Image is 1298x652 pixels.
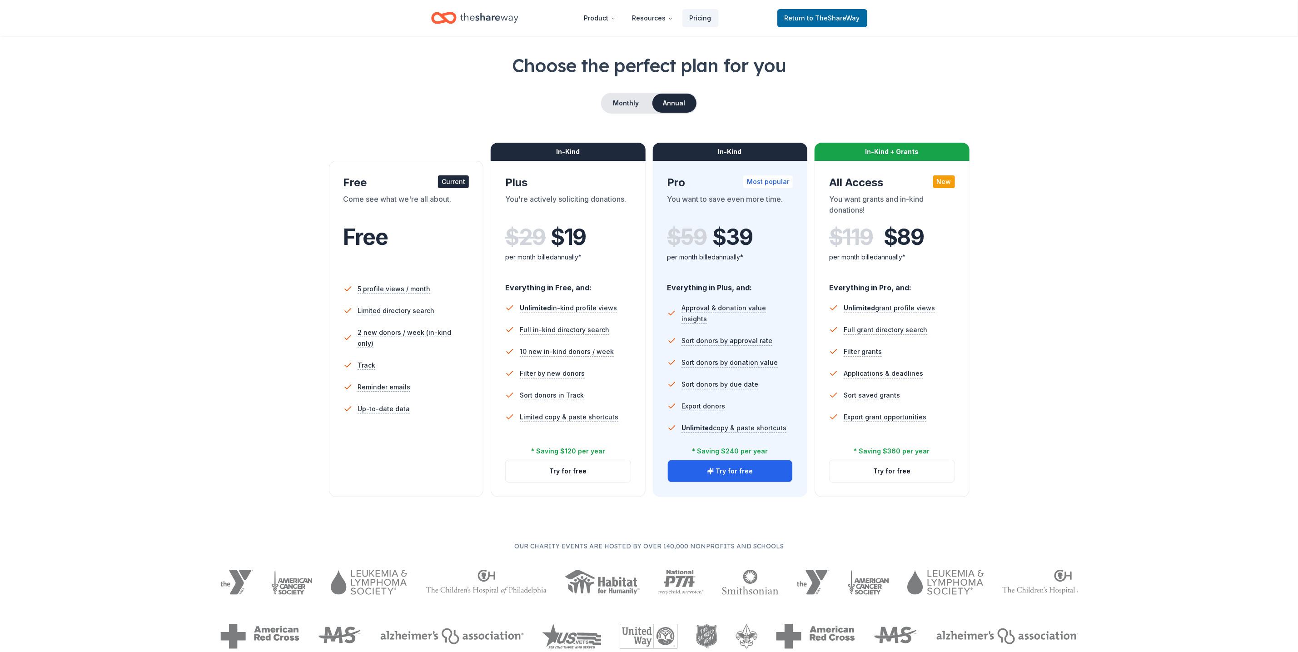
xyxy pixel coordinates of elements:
[1002,570,1123,595] img: The Children's Hospital of Philadelphia
[505,274,631,294] div: Everything in Free, and:
[520,412,618,423] span: Limited copy & paste shortcuts
[936,628,1080,644] img: Alzheimers Association
[844,346,882,357] span: Filter grants
[844,304,875,312] span: Unlimited
[220,541,1078,552] p: Our charity events are hosted by over 140,000 nonprofits and schools
[343,224,388,250] span: Free
[358,305,435,316] span: Limited directory search
[797,570,830,595] img: YMCA
[520,304,617,312] span: in-kind profile views
[844,412,926,423] span: Export grant opportunities
[431,7,518,29] a: Home
[933,175,955,188] div: New
[331,570,408,595] img: Leukemia & Lymphoma Society
[844,304,935,312] span: grant profile views
[577,7,719,29] nav: Main
[873,624,918,649] img: MS
[491,143,646,161] div: In-Kind
[565,570,640,595] img: Habitat for Humanity
[220,53,1078,78] h1: Choose the perfect plan for you
[505,175,631,190] div: Plus
[620,624,678,649] img: United Way
[785,13,860,24] span: Return
[358,382,411,393] span: Reminder emails
[668,460,793,482] button: Try for free
[380,628,524,644] img: Alzheimers Association
[358,284,431,294] span: 5 profile views / month
[438,175,469,188] div: Current
[667,252,793,263] div: per month billed annually*
[696,624,717,649] img: The Salvation Army
[652,94,696,113] button: Annual
[602,94,651,113] button: Monthly
[505,252,631,263] div: per month billed annually*
[358,403,410,414] span: Up-to-date data
[542,624,602,649] img: US Vets
[907,570,984,595] img: Leukemia & Lymphoma Society
[848,570,889,595] img: American Cancer Society
[884,224,924,250] span: $ 89
[736,624,758,649] img: Boy Scouts of America
[682,9,719,27] a: Pricing
[682,357,778,368] span: Sort donors by donation value
[520,304,551,312] span: Unlimited
[830,460,955,482] button: Try for free
[531,446,605,457] div: * Saving $120 per year
[577,9,623,27] button: Product
[343,175,469,190] div: Free
[844,368,923,379] span: Applications & deadlines
[667,175,793,190] div: Pro
[658,570,704,595] img: National PTA
[682,424,787,432] span: copy & paste shortcuts
[713,224,753,250] span: $ 39
[682,401,726,412] span: Export donors
[318,624,362,649] img: MS
[520,390,584,401] span: Sort donors in Track
[551,224,586,250] span: $ 19
[829,252,955,263] div: per month billed annually*
[682,379,759,390] span: Sort donors by due date
[505,194,631,219] div: You're actively soliciting donations.
[743,175,793,188] div: Most popular
[692,446,768,457] div: * Saving $240 per year
[343,194,469,219] div: Come see what we're all about.
[520,346,614,357] span: 10 new in-kind donors / week
[829,274,955,294] div: Everything in Pro, and:
[667,274,793,294] div: Everything in Plus, and:
[667,194,793,219] div: You want to save even more time.
[220,570,254,595] img: YMCA
[220,624,299,649] img: American Red Cross
[776,624,855,649] img: American Red Cross
[829,175,955,190] div: All Access
[506,460,631,482] button: Try for free
[854,446,930,457] div: * Saving $360 per year
[682,335,773,346] span: Sort donors by approval rate
[844,390,900,401] span: Sort saved grants
[681,303,793,324] span: Approval & donation value insights
[722,570,779,595] img: Smithsonian
[829,194,955,219] div: You want grants and in-kind donations!
[520,368,585,379] span: Filter by new donors
[815,143,970,161] div: In-Kind + Grants
[807,14,860,22] span: to TheShareWay
[520,324,609,335] span: Full in-kind directory search
[358,360,376,371] span: Track
[426,570,547,595] img: The Children's Hospital of Philadelphia
[844,324,927,335] span: Full grant directory search
[682,424,713,432] span: Unlimited
[653,143,808,161] div: In-Kind
[625,9,681,27] button: Resources
[271,570,313,595] img: American Cancer Society
[358,327,469,349] span: 2 new donors / week (in-kind only)
[777,9,867,27] a: Returnto TheShareWay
